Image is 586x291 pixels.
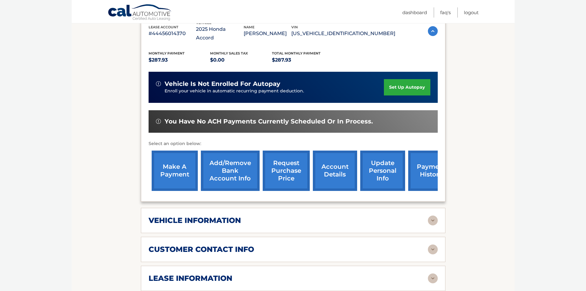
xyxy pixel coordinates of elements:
p: 2025 Honda Accord [196,25,244,42]
img: accordion-rest.svg [428,273,438,283]
a: payment history [408,151,454,191]
a: Cal Automotive [108,4,172,22]
span: You have no ACH payments currently scheduled or in process. [165,118,373,125]
img: alert-white.svg [156,119,161,124]
p: [US_VEHICLE_IDENTIFICATION_NUMBER] [291,29,395,38]
a: update personal info [360,151,405,191]
a: request purchase price [263,151,310,191]
a: make a payment [152,151,198,191]
span: Monthly Payment [149,51,185,55]
span: Monthly sales Tax [210,51,248,55]
img: accordion-active.svg [428,26,438,36]
span: vin [291,25,298,29]
img: accordion-rest.svg [428,245,438,254]
p: #44456014370 [149,29,196,38]
p: Select an option below: [149,140,438,148]
span: vehicle is not enrolled for autopay [165,80,280,88]
span: name [244,25,254,29]
p: $287.93 [149,56,210,64]
a: Dashboard [402,7,427,18]
a: FAQ's [440,7,451,18]
img: accordion-rest.svg [428,216,438,225]
h2: lease information [149,274,232,283]
p: $287.93 [272,56,334,64]
p: [PERSON_NAME] [244,29,291,38]
a: account details [313,151,357,191]
img: alert-white.svg [156,81,161,86]
a: Logout [464,7,479,18]
span: Total Monthly Payment [272,51,321,55]
span: lease account [149,25,178,29]
a: set up autopay [384,79,430,95]
p: $0.00 [210,56,272,64]
p: Enroll your vehicle in automatic recurring payment deduction. [165,88,384,95]
h2: vehicle information [149,216,241,225]
h2: customer contact info [149,245,254,254]
a: Add/Remove bank account info [201,151,260,191]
